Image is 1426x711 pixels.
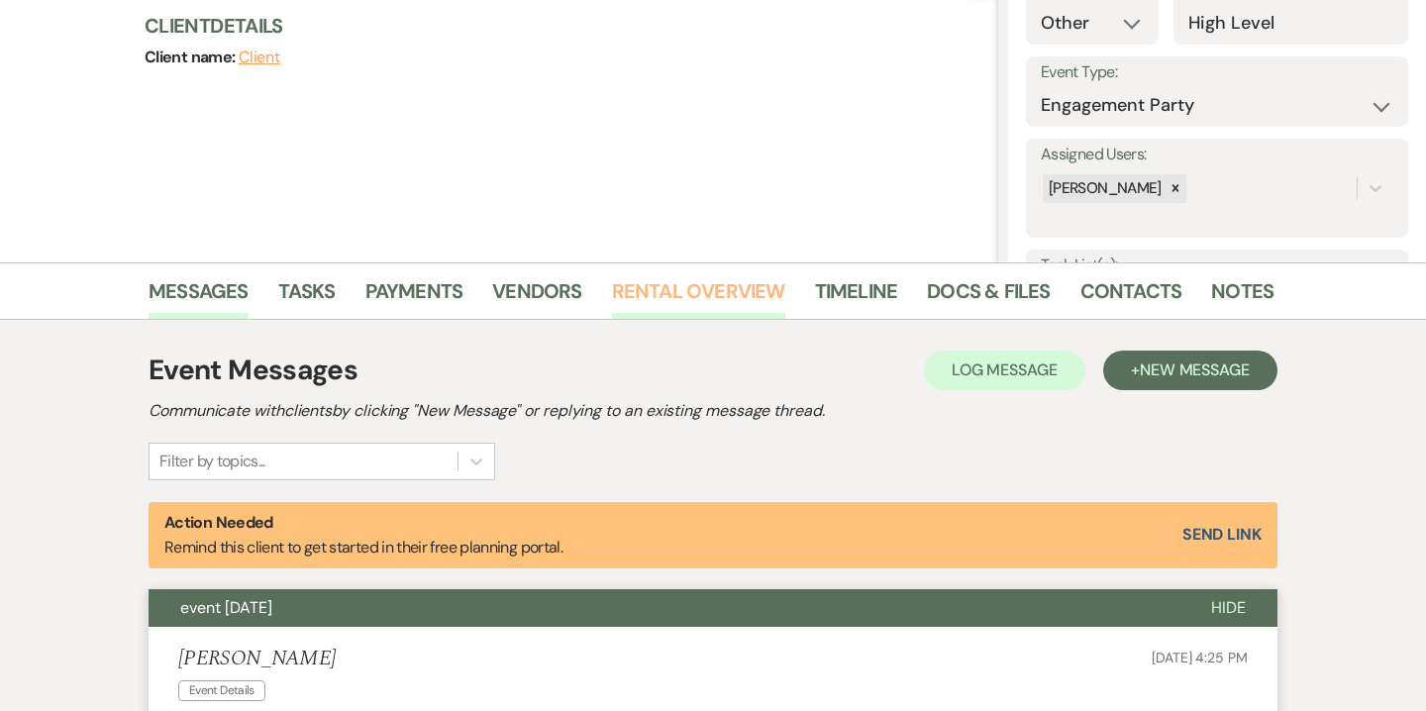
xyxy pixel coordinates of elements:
p: Remind this client to get started in their free planning portal. [164,510,562,560]
h1: Event Messages [149,350,357,391]
span: [DATE] 4:25 PM [1152,649,1248,666]
button: Send Link [1182,527,1262,543]
h3: Client Details [145,12,978,40]
a: Rental Overview [612,275,785,319]
a: Notes [1211,275,1273,319]
button: Client [239,50,281,65]
span: New Message [1140,359,1250,380]
h5: [PERSON_NAME] [178,647,336,671]
a: Messages [149,275,249,319]
strong: Action Needed [164,512,273,533]
a: Contacts [1080,275,1182,319]
label: Event Type: [1041,58,1393,87]
span: Client name: [145,47,239,67]
a: Payments [365,275,463,319]
a: Tasks [278,275,336,319]
a: Docs & Files [927,275,1050,319]
label: Task List(s): [1041,252,1393,280]
span: Event Details [178,680,265,701]
button: Hide [1179,589,1277,627]
label: Assigned Users: [1041,141,1393,169]
div: Filter by topics... [159,450,265,473]
h2: Communicate with clients by clicking "New Message" or replying to an existing message thread. [149,399,1277,423]
a: Vendors [492,275,581,319]
a: Timeline [815,275,898,319]
button: Log Message [924,351,1085,390]
button: +New Message [1103,351,1277,390]
span: Hide [1211,597,1246,618]
span: event [DATE] [180,597,272,618]
div: [PERSON_NAME] [1043,174,1165,203]
button: event [DATE] [149,589,1179,627]
span: Log Message [952,359,1058,380]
